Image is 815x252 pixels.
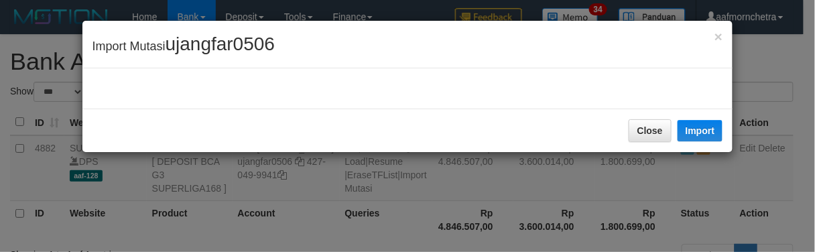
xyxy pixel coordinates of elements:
button: Close [714,29,723,44]
button: Import [678,120,723,141]
span: × [714,29,723,44]
button: Close [629,119,672,142]
span: Import Mutasi [92,40,275,53]
span: ujangfar0506 [166,34,275,54]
